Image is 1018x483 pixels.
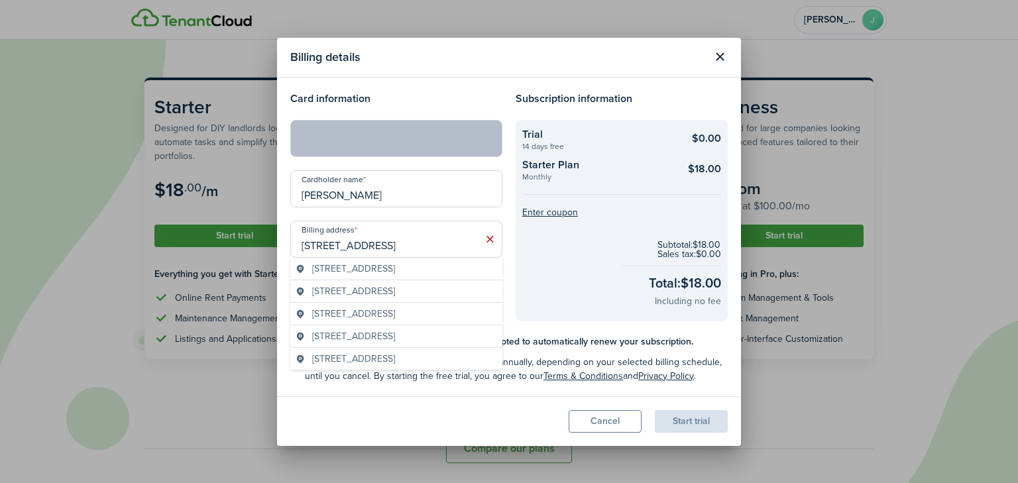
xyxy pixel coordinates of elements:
[305,355,728,383] checkout-terms-secondary: You'll be charged the listed amount monthly or annually, depending on your selected billing sched...
[290,221,502,258] input: Start typing the address and then select from the dropdown
[312,329,395,343] span: [STREET_ADDRESS]
[708,46,731,68] button: Close modal
[638,369,694,383] a: Privacy Policy
[312,352,395,366] span: [STREET_ADDRESS]
[305,335,728,349] checkout-terms-main: Your payment info is securely stored and encrypted to automatically renew your subscription.
[299,132,494,144] iframe: Secure card payment input frame
[522,142,671,150] checkout-summary-item-description: 14 days free
[655,294,721,308] checkout-total-secondary: Including no fee
[516,91,728,107] h4: Subscription information
[312,307,395,321] span: [STREET_ADDRESS]
[522,157,671,173] checkout-summary-item-title: Starter Plan
[522,173,671,181] checkout-summary-item-description: Monthly
[657,250,721,259] checkout-subtotal-item: Sales tax: $0.00
[522,127,671,142] checkout-summary-item-title: Trial
[522,208,578,217] button: Enter coupon
[688,161,721,177] checkout-summary-item-main-price: $18.00
[290,44,705,70] modal-title: Billing details
[649,273,721,293] checkout-total-main: Total: $18.00
[657,241,721,250] checkout-subtotal-item: Subtotal: $18.00
[290,91,502,107] h4: Card information
[543,369,623,383] a: Terms & Conditions
[692,131,721,146] checkout-summary-item-main-price: $0.00
[569,410,642,433] button: Cancel
[312,284,395,298] span: [STREET_ADDRESS]
[312,262,395,276] span: [STREET_ADDRESS]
